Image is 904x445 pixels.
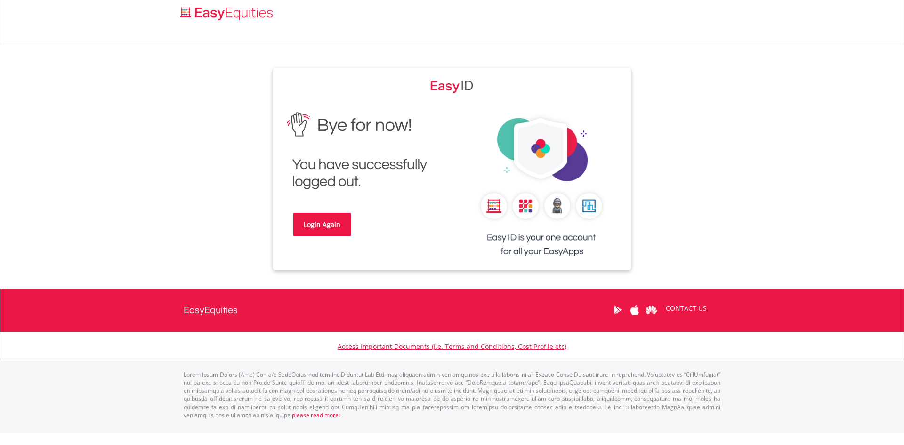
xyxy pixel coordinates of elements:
[280,105,445,196] img: EasyEquities
[177,2,277,21] a: Home page
[659,295,713,322] a: CONTACT US
[184,371,720,419] p: Lorem Ipsum Dolors (Ame) Con a/e SeddOeiusmod tem InciDiduntut Lab Etd mag aliquaen admin veniamq...
[610,295,626,324] a: Google Play
[459,105,624,270] img: EasyEquities
[626,295,643,324] a: Apple
[643,295,659,324] a: Huawei
[430,77,474,93] img: EasyEquities
[184,289,238,332] a: EasyEquities
[338,342,566,351] a: Access Important Documents (i.e. Terms and Conditions, Cost Profile etc)
[293,213,351,236] a: Login Again
[292,411,340,419] a: please read more:
[178,6,277,21] img: EasyEquities_Logo.png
